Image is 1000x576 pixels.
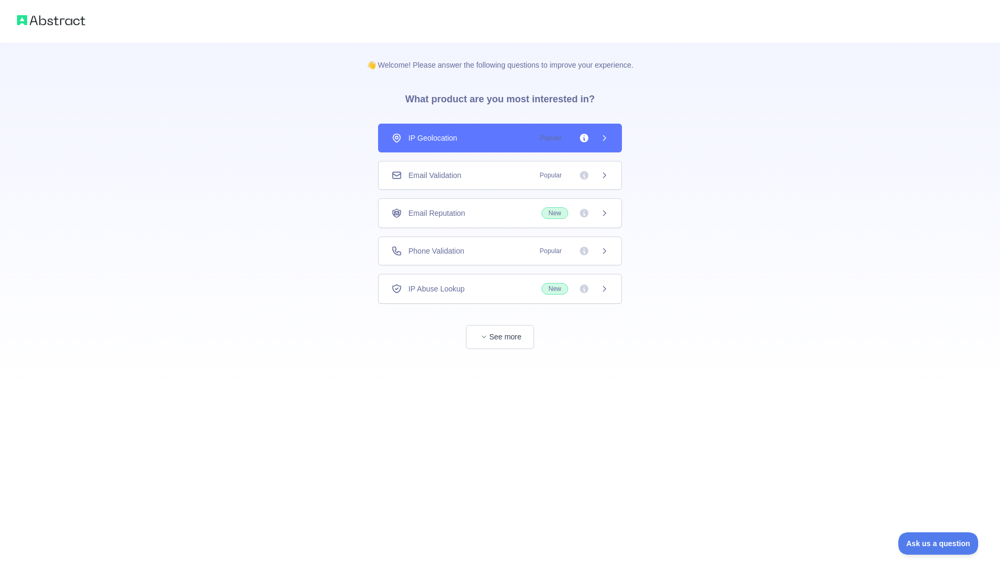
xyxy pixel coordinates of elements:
iframe: Toggle Customer Support [898,532,979,555]
span: Popular [534,170,568,181]
span: New [542,207,568,219]
span: Popular [534,133,568,143]
span: IP Geolocation [408,133,457,143]
img: Abstract logo [17,13,85,28]
span: Popular [534,246,568,256]
h3: What product are you most interested in? [388,70,612,124]
button: See more [466,325,534,349]
span: Email Validation [408,170,461,181]
span: New [542,283,568,295]
p: 👋 Welcome! Please answer the following questions to improve your experience. [350,43,651,70]
span: Phone Validation [408,246,464,256]
span: Email Reputation [408,208,465,218]
span: IP Abuse Lookup [408,283,465,294]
